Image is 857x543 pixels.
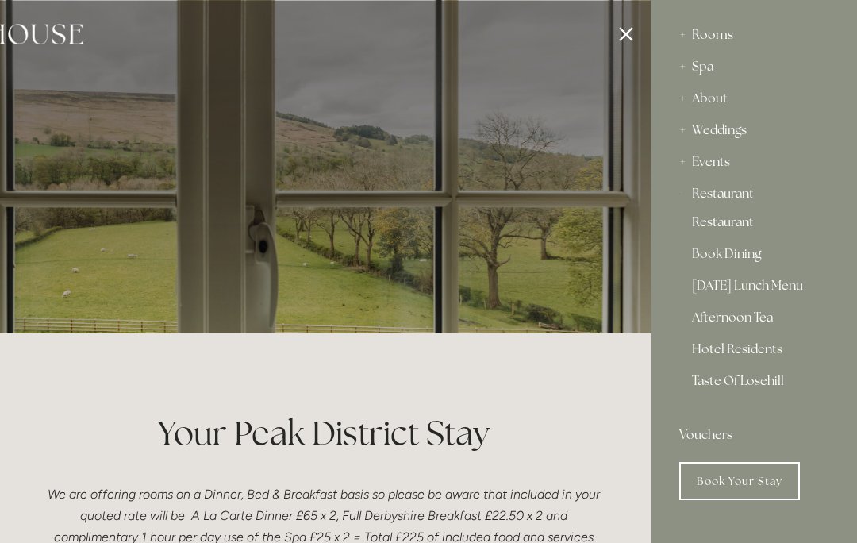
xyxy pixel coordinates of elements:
[692,343,816,362] a: Hotel Residents
[692,279,816,298] a: [DATE] Lunch Menu
[679,146,828,178] div: Events
[679,419,828,451] a: Vouchers
[679,462,800,500] a: Book Your Stay
[679,19,828,51] div: Rooms
[679,114,828,146] div: Weddings
[692,375,816,400] a: Taste Of Losehill
[692,311,816,330] a: Afternoon Tea
[692,248,816,267] a: Book Dining
[679,51,828,83] div: Spa
[679,83,828,114] div: About
[692,216,816,235] a: Restaurant
[679,178,828,210] div: Restaurant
